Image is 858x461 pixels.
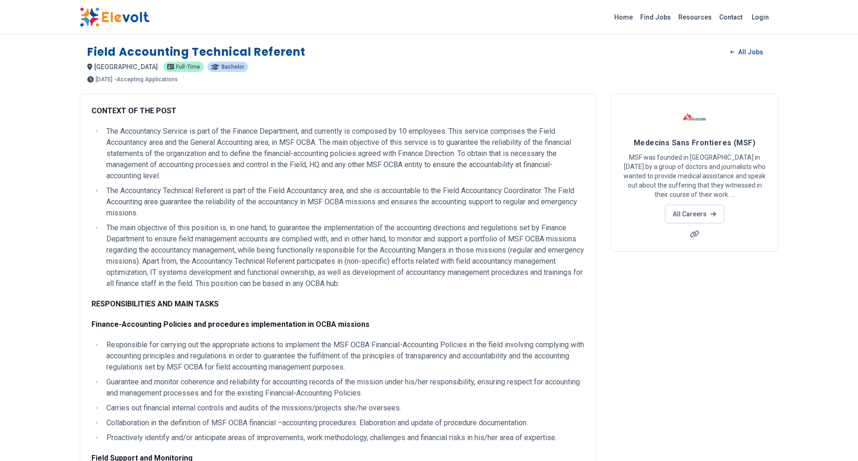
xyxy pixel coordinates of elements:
a: Home [611,10,637,25]
strong: RESPONSIBILITIES AND MAIN TASKS [91,299,219,308]
p: MSF was founded in [GEOGRAPHIC_DATA] in [DATE] by a group of doctors and journalists who wanted t... [623,153,767,199]
img: Elevolt [80,7,149,27]
li: The main objective of this position is, in one hand, to guarantee the implementation of the accou... [104,222,585,289]
span: [GEOGRAPHIC_DATA] [94,63,158,71]
span: Medecins Sans Frontieres (MSF) [634,138,756,147]
a: Resources [675,10,715,25]
span: Bachelor [221,64,244,70]
li: Carries out financial internal controls and audits of the missions/projects she/he oversees. [104,403,585,414]
span: Full-time [176,64,200,70]
a: Find Jobs [637,10,675,25]
img: Medecins Sans Frontieres (MSF) [683,105,706,129]
iframe: Advertisement [611,263,778,393]
li: Proactively identify and/or anticipate areas of improvements, work methodology, challenges and fi... [104,432,585,443]
h1: Field Accounting Technical Referent [87,45,305,59]
a: Login [746,8,774,26]
span: [DATE] [96,77,112,82]
li: The Accountancy Service is part of the Finance Department, and currently is composed by 10 employ... [104,126,585,182]
li: Collaboration in the definition of MSF OCBA financial –accounting procedures. Elaboration and upd... [104,417,585,429]
p: - Accepting Applications [114,77,178,82]
strong: Finance-Accounting Policies and procedures implementation in OCBA missions [91,320,370,329]
li: Responsible for carrying out the appropriate actions to implement the MSF OCBA Financial-Accounti... [104,339,585,373]
li: Guarantee and monitor coherence and reliability for accounting records of the mission under his/h... [104,377,585,399]
li: The Accountancy Technical Referent is part of the Field Accountancy area, and she is accountable ... [104,185,585,219]
a: All Jobs [723,45,771,59]
strong: CONTEXT OF THE POST [91,106,176,115]
a: All Careers [665,205,724,223]
a: Contact [715,10,746,25]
